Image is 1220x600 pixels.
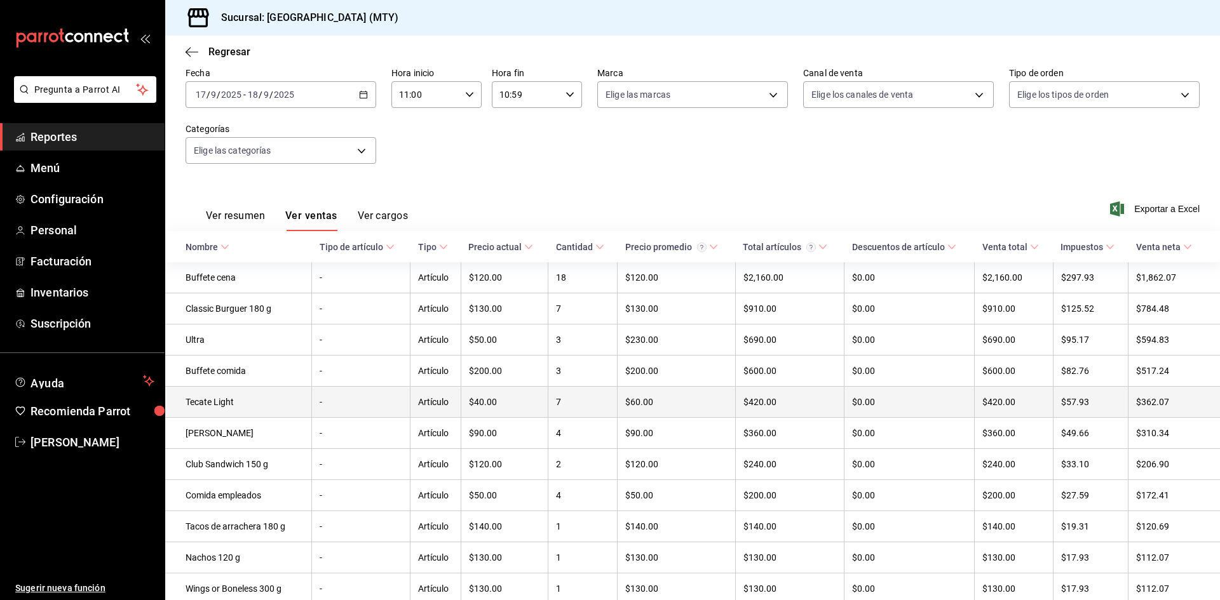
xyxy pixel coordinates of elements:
[220,90,242,100] input: ----
[1113,201,1200,217] button: Exportar a Excel
[186,124,376,133] label: Categorías
[410,356,461,387] td: Artículo
[1128,511,1220,542] td: $120.69
[320,242,383,252] div: Tipo de artículo
[548,356,618,387] td: 3
[735,293,844,324] td: $910.00
[844,449,975,480] td: $0.00
[1061,242,1103,252] div: Impuestos
[1128,293,1220,324] td: $784.48
[844,480,975,511] td: $0.00
[606,88,670,101] span: Elige las marcas
[165,387,312,418] td: Tecate Light
[14,76,156,103] button: Pregunta a Parrot AI
[211,10,398,25] h3: Sucursal: [GEOGRAPHIC_DATA] (MTY)
[697,243,707,252] svg: Precio promedio = Total artículos / cantidad
[618,387,735,418] td: $60.00
[312,387,410,418] td: -
[1136,242,1192,252] span: Venta neta
[1053,387,1128,418] td: $57.93
[548,324,618,356] td: 3
[34,83,137,97] span: Pregunta a Parrot AI
[1128,387,1220,418] td: $362.07
[461,387,548,418] td: $40.00
[461,324,548,356] td: $50.00
[735,511,844,542] td: $140.00
[186,242,218,252] div: Nombre
[735,262,844,293] td: $2,160.00
[468,242,522,252] div: Precio actual
[165,356,312,387] td: Buffete comida
[165,480,312,511] td: Comida empleados
[410,293,461,324] td: Artículo
[1128,449,1220,480] td: $206.90
[186,46,250,58] button: Regresar
[618,480,735,511] td: $50.00
[391,69,482,77] label: Hora inicio
[1053,293,1128,324] td: $125.52
[358,210,409,231] button: Ver cargos
[30,159,154,177] span: Menú
[618,356,735,387] td: $200.00
[208,46,250,58] span: Regresar
[140,33,150,43] button: open_drawer_menu
[975,511,1053,542] td: $140.00
[30,403,154,420] span: Recomienda Parrot
[165,324,312,356] td: Ultra
[844,293,975,324] td: $0.00
[735,324,844,356] td: $690.00
[625,242,707,252] div: Precio promedio
[548,449,618,480] td: 2
[556,242,593,252] div: Cantidad
[410,542,461,573] td: Artículo
[30,253,154,270] span: Facturación
[312,324,410,356] td: -
[312,356,410,387] td: -
[1009,69,1200,77] label: Tipo de orden
[15,582,154,595] span: Sugerir nueva función
[548,262,618,293] td: 18
[618,449,735,480] td: $120.00
[186,242,229,252] span: Nombre
[30,190,154,208] span: Configuración
[806,243,816,252] svg: El total artículos considera cambios de precios en los artículos así como costos adicionales por ...
[548,387,618,418] td: 7
[312,293,410,324] td: -
[1128,262,1220,293] td: $1,862.07
[1053,449,1128,480] td: $33.10
[312,262,410,293] td: -
[975,542,1053,573] td: $130.00
[735,387,844,418] td: $420.00
[1061,242,1115,252] span: Impuestos
[1017,88,1109,101] span: Elige los tipos de orden
[982,242,1027,252] div: Venta total
[30,222,154,239] span: Personal
[735,418,844,449] td: $360.00
[618,262,735,293] td: $120.00
[548,542,618,573] td: 1
[410,262,461,293] td: Artículo
[461,356,548,387] td: $200.00
[975,324,1053,356] td: $690.00
[243,90,246,100] span: -
[1128,324,1220,356] td: $594.83
[165,449,312,480] td: Club Sandwich 150 g
[735,356,844,387] td: $600.00
[461,418,548,449] td: $90.00
[1053,262,1128,293] td: $297.93
[844,387,975,418] td: $0.00
[165,511,312,542] td: Tacos de arrachera 180 g
[618,293,735,324] td: $130.00
[269,90,273,100] span: /
[165,262,312,293] td: Buffete cena
[9,92,156,105] a: Pregunta a Parrot AI
[844,356,975,387] td: $0.00
[982,242,1039,252] span: Venta total
[247,90,259,100] input: --
[844,542,975,573] td: $0.00
[1128,356,1220,387] td: $517.24
[625,242,718,252] span: Precio promedio
[461,293,548,324] td: $130.00
[30,373,138,389] span: Ayuda
[461,542,548,573] td: $130.00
